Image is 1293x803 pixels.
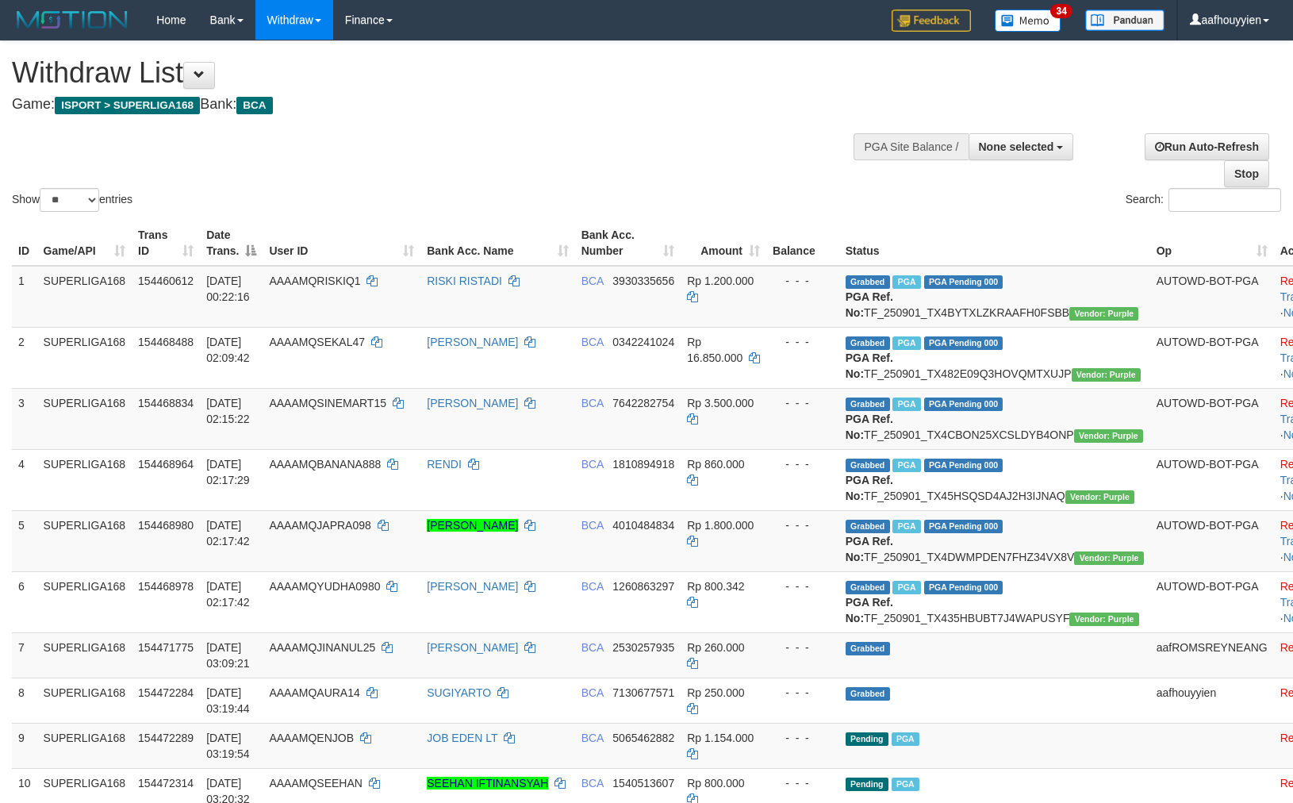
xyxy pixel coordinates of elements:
[892,459,920,472] span: Marked by aafchoeunmanni
[138,777,194,790] span: 154472314
[12,8,132,32] img: MOTION_logo.png
[1072,368,1141,382] span: Vendor URL: https://trx4.1velocity.biz
[612,458,674,471] span: Copy 1810894918 to clipboard
[839,327,1150,388] td: TF_250901_TX482E09Q3HOVQMTXUJP
[846,520,890,533] span: Grabbed
[687,686,744,699] span: Rp 250.000
[206,458,250,486] span: [DATE] 02:17:29
[581,397,604,409] span: BCA
[206,686,250,715] span: [DATE] 03:19:44
[138,641,194,654] span: 154471775
[206,641,250,670] span: [DATE] 03:09:21
[37,571,132,632] td: SUPERLIGA168
[1150,266,1274,328] td: AUTOWD-BOT-PGA
[1069,613,1138,626] span: Vendor URL: https://trx4.1velocity.biz
[206,580,250,609] span: [DATE] 02:17:42
[892,778,919,791] span: Marked by aafnonsreyleab
[773,273,833,289] div: - - -
[138,458,194,471] span: 154468964
[37,632,132,678] td: SUPERLIGA168
[687,580,744,593] span: Rp 800.342
[269,580,380,593] span: AAAAMQYUDHA0980
[138,336,194,348] span: 154468488
[427,732,497,744] a: JOB EDEN LT
[581,580,604,593] span: BCA
[581,641,604,654] span: BCA
[1074,429,1143,443] span: Vendor URL: https://trx4.1velocity.biz
[924,520,1003,533] span: PGA Pending
[773,578,833,594] div: - - -
[1085,10,1164,31] img: panduan.png
[206,275,250,303] span: [DATE] 00:22:16
[846,642,890,655] span: Grabbed
[846,778,888,791] span: Pending
[37,510,132,571] td: SUPERLIGA168
[427,777,548,790] a: SEEHAN IFTINANSYAH
[854,133,968,160] div: PGA Site Balance /
[1150,221,1274,266] th: Op: activate to sort column ascending
[892,10,971,32] img: Feedback.jpg
[138,519,194,532] span: 154468980
[269,732,354,744] span: AAAAMQENJOB
[581,686,604,699] span: BCA
[40,188,99,212] select: Showentries
[37,266,132,328] td: SUPERLIGA168
[773,456,833,472] div: - - -
[55,97,200,114] span: ISPORT > SUPERLIGA168
[924,459,1003,472] span: PGA Pending
[687,519,754,532] span: Rp 1.800.000
[427,397,518,409] a: [PERSON_NAME]
[892,275,920,289] span: Marked by aafnonsreyleab
[206,336,250,364] span: [DATE] 02:09:42
[263,221,420,266] th: User ID: activate to sort column ascending
[236,97,272,114] span: BCA
[924,336,1003,350] span: PGA Pending
[969,133,1074,160] button: None selected
[1069,307,1138,321] span: Vendor URL: https://trx4.1velocity.biz
[37,327,132,388] td: SUPERLIGA168
[612,275,674,287] span: Copy 3930335656 to clipboard
[1150,388,1274,449] td: AUTOWD-BOT-PGA
[37,723,132,768] td: SUPERLIGA168
[892,581,920,594] span: Marked by aafchoeunmanni
[892,732,919,746] span: Marked by aafnonsreyleab
[12,221,37,266] th: ID
[12,632,37,678] td: 7
[846,535,893,563] b: PGA Ref. No:
[269,641,375,654] span: AAAAMQJINANUL25
[773,685,833,701] div: - - -
[1126,188,1281,212] label: Search:
[427,275,502,287] a: RISKI RISTADI
[773,517,833,533] div: - - -
[420,221,574,266] th: Bank Acc. Name: activate to sort column ascending
[12,57,846,89] h1: Withdraw List
[427,336,518,348] a: [PERSON_NAME]
[575,221,681,266] th: Bank Acc. Number: activate to sort column ascending
[12,266,37,328] td: 1
[1150,632,1274,678] td: aafROMSREYNEANG
[1150,510,1274,571] td: AUTOWD-BOT-PGA
[200,221,263,266] th: Date Trans.: activate to sort column descending
[132,221,200,266] th: Trans ID: activate to sort column ascending
[12,678,37,723] td: 8
[427,458,462,471] a: RENDI
[138,580,194,593] span: 154468978
[1074,551,1143,565] span: Vendor URL: https://trx4.1velocity.biz
[269,336,365,348] span: AAAAMQSEKAL47
[839,266,1150,328] td: TF_250901_TX4BYTXLZKRAAFH0FSBB
[1050,4,1072,18] span: 34
[37,449,132,510] td: SUPERLIGA168
[581,777,604,790] span: BCA
[12,188,132,212] label: Show entries
[138,732,194,744] span: 154472289
[846,413,893,441] b: PGA Ref. No:
[612,397,674,409] span: Copy 7642282754 to clipboard
[979,140,1054,153] span: None selected
[269,777,362,790] span: AAAAMQSEEHAN
[924,398,1003,411] span: PGA Pending
[687,275,754,287] span: Rp 1.200.000
[846,732,888,746] span: Pending
[687,732,754,744] span: Rp 1.154.000
[427,580,518,593] a: [PERSON_NAME]
[269,519,370,532] span: AAAAMQJAPRA098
